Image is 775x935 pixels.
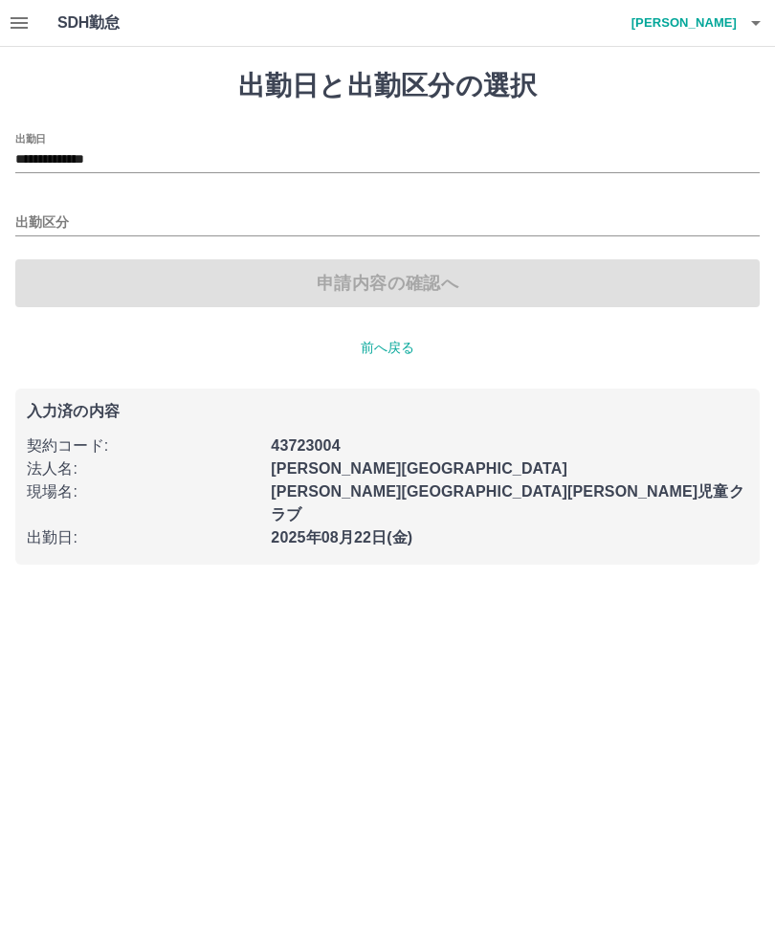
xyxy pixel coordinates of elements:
[15,338,760,358] p: 前へ戻る
[271,483,743,523] b: [PERSON_NAME][GEOGRAPHIC_DATA][PERSON_NAME]児童クラブ
[27,434,259,457] p: 契約コード :
[271,460,567,477] b: [PERSON_NAME][GEOGRAPHIC_DATA]
[271,437,340,454] b: 43723004
[27,480,259,503] p: 現場名 :
[15,131,46,145] label: 出勤日
[27,457,259,480] p: 法人名 :
[27,526,259,549] p: 出勤日 :
[27,404,748,419] p: 入力済の内容
[15,70,760,102] h1: 出勤日と出勤区分の選択
[271,529,412,545] b: 2025年08月22日(金)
